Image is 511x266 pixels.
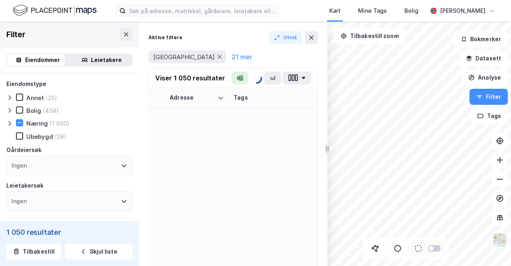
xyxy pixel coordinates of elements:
[404,6,418,16] div: Bolig
[471,228,511,266] div: Kontrollprogram for chat
[440,6,485,16] div: [PERSON_NAME]
[471,228,511,266] iframe: Chat Widget
[126,5,279,17] input: Søk på adresse, matrikkel, gårdeiere, leietakere eller personer
[329,6,341,16] div: Kart
[358,6,387,16] div: Mine Tags
[13,4,97,18] img: logo.f888ab2527a4732fd821a326f86c7f29.svg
